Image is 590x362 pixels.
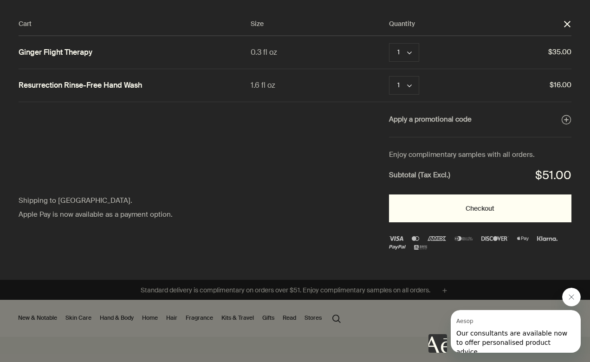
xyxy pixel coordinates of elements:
[517,236,528,241] img: Apple Pay
[458,46,571,58] span: $35.00
[389,19,563,30] div: Quantity
[19,19,251,30] div: Cart
[451,310,581,353] iframe: Message from Aesop
[251,79,389,91] div: 1.6 fl oz
[563,20,571,28] button: Close
[389,149,571,161] div: Enjoy complimentary samples with all orders.
[537,236,558,241] img: klarna (1)
[389,236,403,241] img: Visa Logo
[458,79,571,91] span: $16.00
[389,245,406,250] img: PayPal Logo
[412,236,419,241] img: Mastercard Logo
[251,46,389,58] div: 0.3 fl oz
[389,114,571,126] button: Apply a promotional code
[19,81,142,90] a: Resurrection Rinse-Free Hand Wash
[535,166,571,186] div: $51.00
[19,48,92,58] a: Ginger Flight Therapy
[6,19,117,45] span: Our consultants are available now to offer personalised product advice.
[428,236,446,241] img: Amex Logo
[389,169,450,181] strong: Subtotal (Tax Excl.)
[562,288,581,306] iframe: Close message from Aesop
[19,195,182,207] div: Shipping to [GEOGRAPHIC_DATA].
[414,245,427,250] img: alipay-logo
[251,19,389,30] div: Size
[454,236,473,241] img: diners-club-international-2
[389,194,571,222] button: Checkout
[428,334,447,353] iframe: no content
[389,43,419,62] button: Quantity 1
[481,236,509,241] img: discover-3
[19,209,182,221] div: Apple Pay is now available as a payment option.
[428,288,581,353] div: Aesop says "Our consultants are available now to offer personalised product advice.". Open messag...
[389,76,419,95] button: Quantity 1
